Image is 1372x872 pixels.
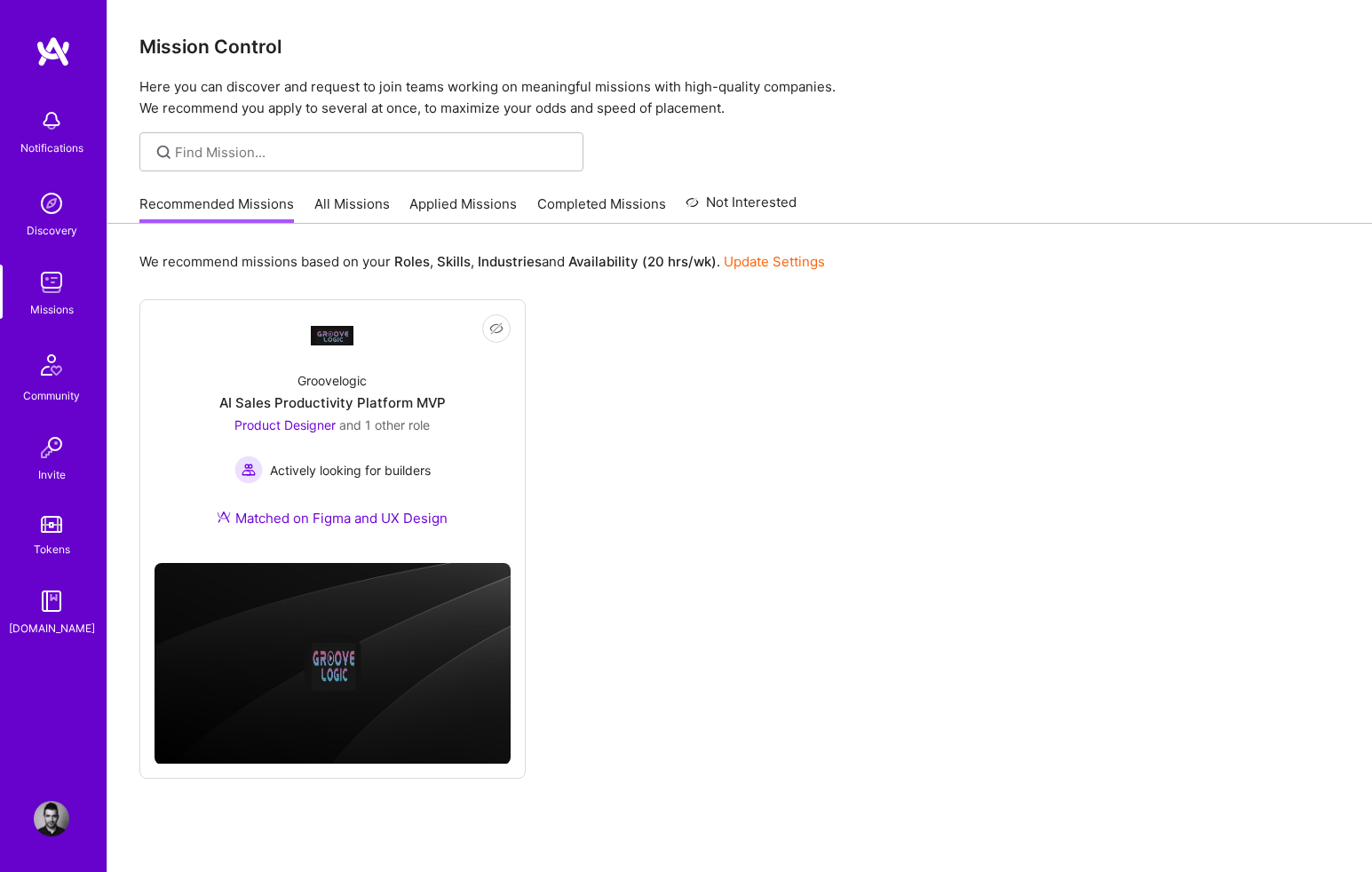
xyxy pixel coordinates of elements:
b: Skills [437,253,471,270]
b: Availability (20 hrs/wk) [568,253,717,270]
img: tokens [41,516,62,533]
img: Invite [34,430,69,465]
a: Completed Missions [537,194,666,224]
b: Roles [394,253,430,270]
i: icon SearchGrey [154,142,174,163]
div: Missions [30,300,74,319]
a: Company LogoGroovelogicAI Sales Productivity Platform MVPProduct Designer and 1 other roleActivel... [155,314,511,549]
div: Groovelogic [297,371,367,390]
span: Actively looking for builders [270,461,431,480]
div: Notifications [20,139,83,157]
b: Industries [478,253,542,270]
img: discovery [34,186,69,221]
div: Matched on Figma and UX Design [217,509,448,527]
img: Company logo [304,635,361,692]
a: Not Interested [686,192,797,224]
i: icon EyeClosed [489,321,504,336]
div: Community [23,386,80,405]
img: Community [30,344,73,386]
input: Find Mission... [175,143,570,162]
span: Product Designer [234,417,336,432]
h3: Mission Control [139,36,1340,58]
div: Tokens [34,540,70,559]
img: Ateam Purple Icon [217,510,231,524]
p: We recommend missions based on your , , and . [139,252,825,271]
span: and 1 other role [339,417,430,432]
img: teamwork [34,265,69,300]
div: Discovery [27,221,77,240]
a: User Avatar [29,801,74,836]
a: Applied Missions [409,194,517,224]
img: Company Logo [311,326,353,345]
div: Invite [38,465,66,484]
div: [DOMAIN_NAME] [9,619,95,638]
p: Here you can discover and request to join teams working on meaningful missions with high-quality ... [139,76,1340,119]
a: Recommended Missions [139,194,294,224]
img: User Avatar [34,801,69,836]
a: Update Settings [724,253,825,270]
img: logo [36,36,71,67]
a: All Missions [314,194,390,224]
img: cover [155,563,511,765]
img: guide book [34,583,69,619]
img: Actively looking for builders [234,456,263,484]
div: AI Sales Productivity Platform MVP [219,393,446,412]
img: bell [34,103,69,139]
